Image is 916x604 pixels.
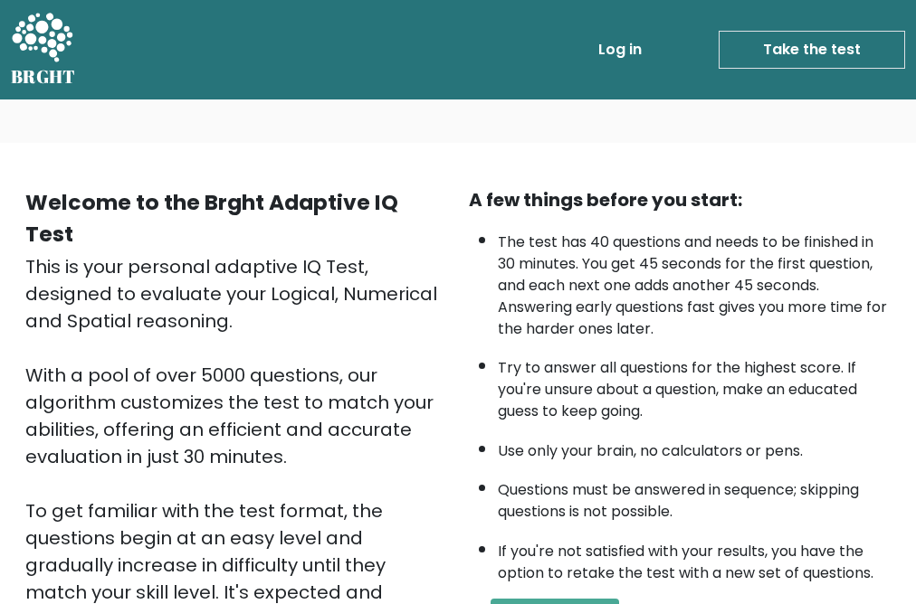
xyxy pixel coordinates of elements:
[498,532,891,584] li: If you're not satisfied with your results, you have the option to retake the test with a new set ...
[498,348,891,422] li: Try to answer all questions for the highest score. If you're unsure about a question, make an edu...
[25,187,398,249] b: Welcome to the Brght Adaptive IQ Test
[11,7,76,92] a: BRGHT
[498,222,891,340] li: The test has 40 questions and needs to be finished in 30 minutes. You get 45 seconds for the firs...
[498,431,891,462] li: Use only your brain, no calculators or pens.
[719,31,905,69] a: Take the test
[498,470,891,523] li: Questions must be answered in sequence; skipping questions is not possible.
[469,186,891,213] div: A few things before you start:
[11,66,76,88] h5: BRGHT
[591,32,649,68] a: Log in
